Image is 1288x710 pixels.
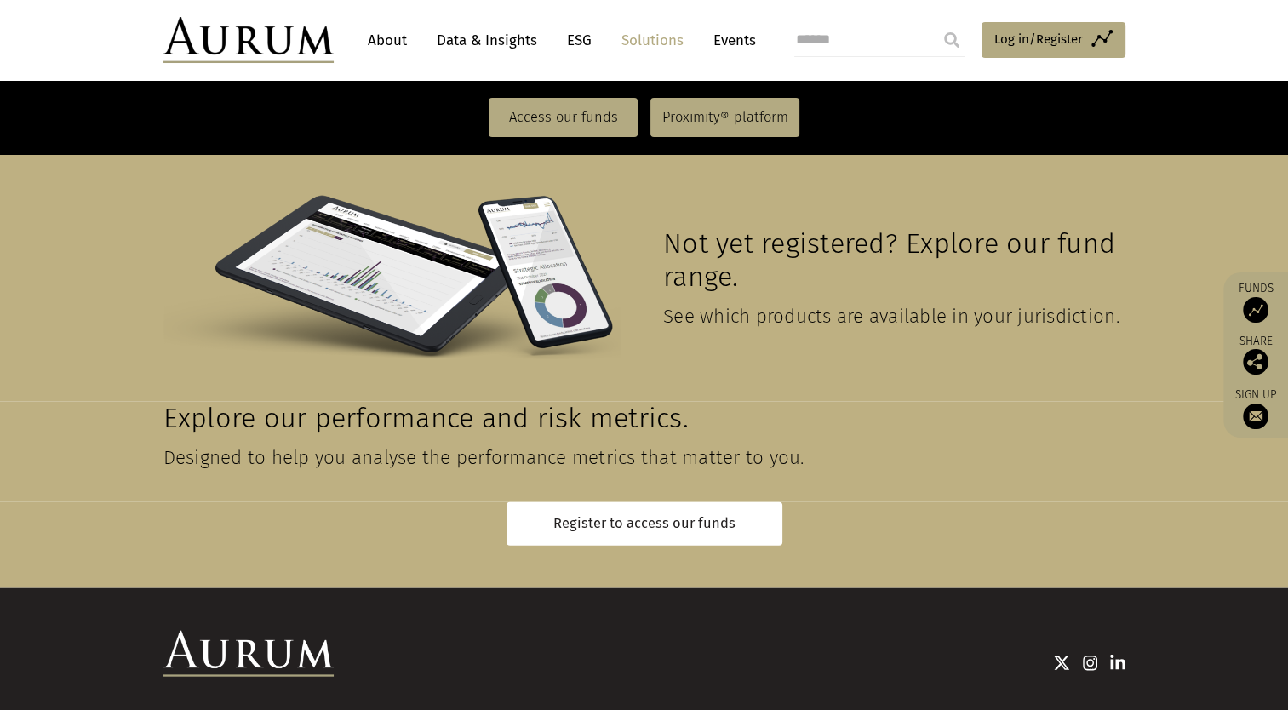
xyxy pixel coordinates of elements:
[982,22,1125,58] a: Log in/Register
[1243,297,1268,323] img: Access Funds
[1232,335,1279,375] div: Share
[1243,349,1268,375] img: Share this post
[935,23,969,57] input: Submit
[650,98,799,137] a: Proximity® platform
[1243,404,1268,429] img: Sign up to our newsletter
[1053,655,1070,672] img: Twitter icon
[163,17,334,63] img: Aurum
[163,402,689,435] span: Explore our performance and risk metrics.
[359,25,415,56] a: About
[1232,281,1279,323] a: Funds
[163,446,804,469] span: Designed to help you analyse the performance metrics that matter to you.
[489,98,638,137] a: Access our funds
[1083,655,1098,672] img: Instagram icon
[1110,655,1125,672] img: Linkedin icon
[705,25,756,56] a: Events
[663,227,1115,294] span: Not yet registered? Explore our fund range.
[558,25,600,56] a: ESG
[994,29,1083,49] span: Log in/Register
[163,631,334,677] img: Aurum Logo
[428,25,546,56] a: Data & Insights
[1232,387,1279,429] a: Sign up
[663,305,1119,328] span: See which products are available in your jurisdiction.
[613,25,692,56] a: Solutions
[507,502,782,546] a: Register to access our funds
